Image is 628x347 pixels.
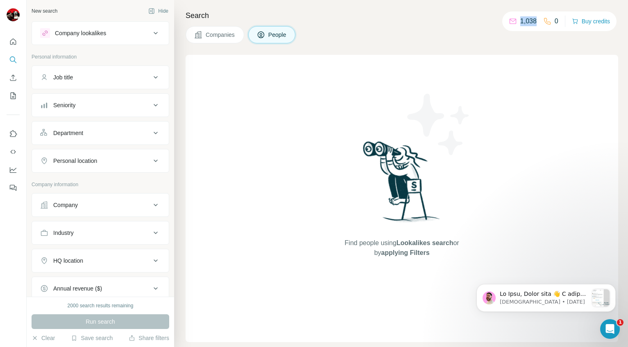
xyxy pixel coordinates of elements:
[53,73,73,81] div: Job title
[336,238,467,258] span: Find people using or by
[129,334,169,342] button: Share filters
[32,195,169,215] button: Company
[32,181,169,188] p: Company information
[55,29,106,37] div: Company lookalikes
[32,223,169,243] button: Industry
[7,52,20,67] button: Search
[32,279,169,298] button: Annual revenue ($)
[32,123,169,143] button: Department
[53,229,74,237] div: Industry
[555,16,558,26] p: 0
[68,302,134,309] div: 2000 search results remaining
[32,7,57,15] div: New search
[32,68,169,87] button: Job title
[71,334,113,342] button: Save search
[464,268,628,325] iframe: Intercom notifications message
[53,101,75,109] div: Seniority
[268,31,287,39] span: People
[397,239,453,246] span: Lookalikes search
[600,319,620,339] iframe: Intercom live chat
[53,257,83,265] div: HQ location
[53,201,78,209] div: Company
[32,53,169,61] p: Personal information
[402,88,476,161] img: Surfe Illustration - Stars
[7,88,20,103] button: My lists
[7,144,20,159] button: Use Surfe API
[32,23,169,43] button: Company lookalikes
[7,180,20,195] button: Feedback
[32,251,169,270] button: HQ location
[53,129,83,137] div: Department
[7,162,20,177] button: Dashboard
[7,8,20,21] img: Avatar
[572,16,610,27] button: Buy credits
[381,249,429,256] span: applying Filters
[206,31,236,39] span: Companies
[32,334,55,342] button: Clear
[359,139,444,230] img: Surfe Illustration - Woman searching with binoculars
[32,151,169,171] button: Personal location
[7,126,20,141] button: Use Surfe on LinkedIn
[7,34,20,49] button: Quick start
[143,5,174,17] button: Hide
[53,157,97,165] div: Personal location
[53,284,102,293] div: Annual revenue ($)
[617,319,623,326] span: 1
[186,10,618,21] h4: Search
[32,95,169,115] button: Seniority
[520,16,537,26] p: 1,038
[7,70,20,85] button: Enrich CSV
